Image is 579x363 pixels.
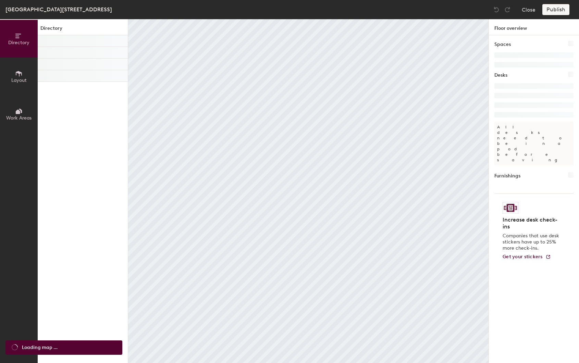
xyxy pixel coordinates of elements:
[504,6,511,13] img: Redo
[6,115,32,121] span: Work Areas
[503,254,543,260] span: Get your stickers
[503,216,561,230] h4: Increase desk check-ins
[38,25,128,35] h1: Directory
[128,19,489,363] canvas: Map
[503,254,551,260] a: Get your stickers
[489,19,579,35] h1: Floor overview
[494,122,574,165] p: All desks need to be in a pod before saving
[11,77,27,83] span: Layout
[494,72,507,79] h1: Desks
[503,202,518,214] img: Sticker logo
[494,41,511,48] h1: Spaces
[22,344,58,351] span: Loading map ...
[494,172,520,180] h1: Furnishings
[503,233,561,251] p: Companies that use desk stickers have up to 25% more check-ins.
[493,6,500,13] img: Undo
[8,40,29,46] span: Directory
[5,5,112,14] div: [GEOGRAPHIC_DATA][STREET_ADDRESS]
[522,4,535,15] button: Close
